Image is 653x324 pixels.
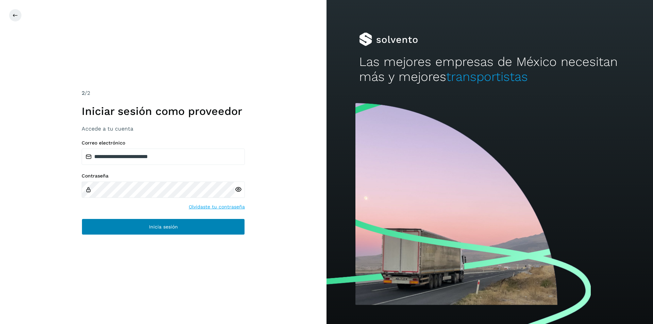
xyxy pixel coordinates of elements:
[82,105,245,118] h1: Iniciar sesión como proveedor
[82,140,245,146] label: Correo electrónico
[82,219,245,235] button: Inicia sesión
[82,173,245,179] label: Contraseña
[149,224,178,229] span: Inicia sesión
[82,89,245,97] div: /2
[446,69,528,84] span: transportistas
[82,90,85,96] span: 2
[359,54,620,85] h2: Las mejores empresas de México necesitan más y mejores
[82,125,245,132] h3: Accede a tu cuenta
[189,203,245,210] a: Olvidaste tu contraseña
